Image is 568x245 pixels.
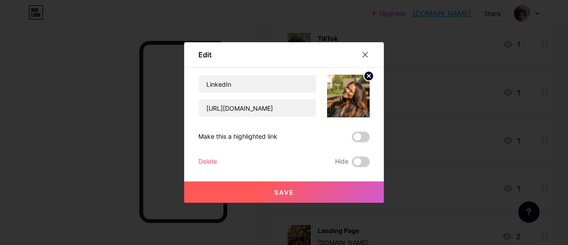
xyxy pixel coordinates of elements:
[198,132,277,142] div: Make this a highlighted link
[274,189,294,196] span: Save
[199,99,316,117] input: URL
[327,75,370,117] img: link_thumbnail
[335,157,348,167] span: Hide
[198,157,217,167] div: Delete
[184,181,384,203] button: Save
[199,75,316,93] input: Title
[198,49,212,60] div: Edit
